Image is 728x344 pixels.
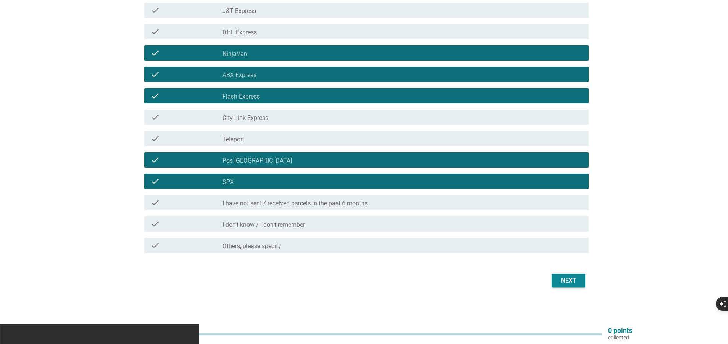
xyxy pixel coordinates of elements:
[151,198,160,207] i: check
[151,113,160,122] i: check
[222,7,256,15] label: J&T Express
[222,136,244,143] label: Teleport
[608,334,632,341] p: collected
[608,327,632,334] p: 0 points
[222,178,234,186] label: SPX
[151,48,160,58] i: check
[151,220,160,229] i: check
[151,70,160,79] i: check
[222,50,247,58] label: NinjaVan
[151,177,160,186] i: check
[151,6,160,15] i: check
[151,241,160,250] i: check
[151,155,160,165] i: check
[552,274,585,287] button: Next
[222,29,257,36] label: DHL Express
[222,200,368,207] label: I have not sent / received parcels in the past 6 months
[222,242,281,250] label: Others, please specify
[558,276,579,285] div: Next
[151,27,160,36] i: check
[222,71,256,79] label: ABX Express
[151,91,160,100] i: check
[151,134,160,143] i: check
[222,221,305,229] label: I don't know / I don't remember
[222,114,268,122] label: City-Link Express
[222,93,260,100] label: Flash Express
[222,157,292,165] label: Pos [GEOGRAPHIC_DATA]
